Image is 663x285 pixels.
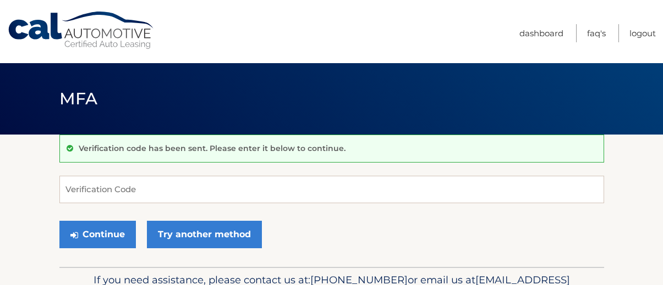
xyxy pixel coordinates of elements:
input: Verification Code [59,176,604,203]
a: Logout [629,24,656,42]
a: Cal Automotive [7,11,156,50]
a: Dashboard [519,24,563,42]
button: Continue [59,221,136,248]
a: FAQ's [587,24,606,42]
p: Verification code has been sent. Please enter it below to continue. [79,143,346,153]
a: Try another method [147,221,262,248]
span: MFA [59,88,98,109]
